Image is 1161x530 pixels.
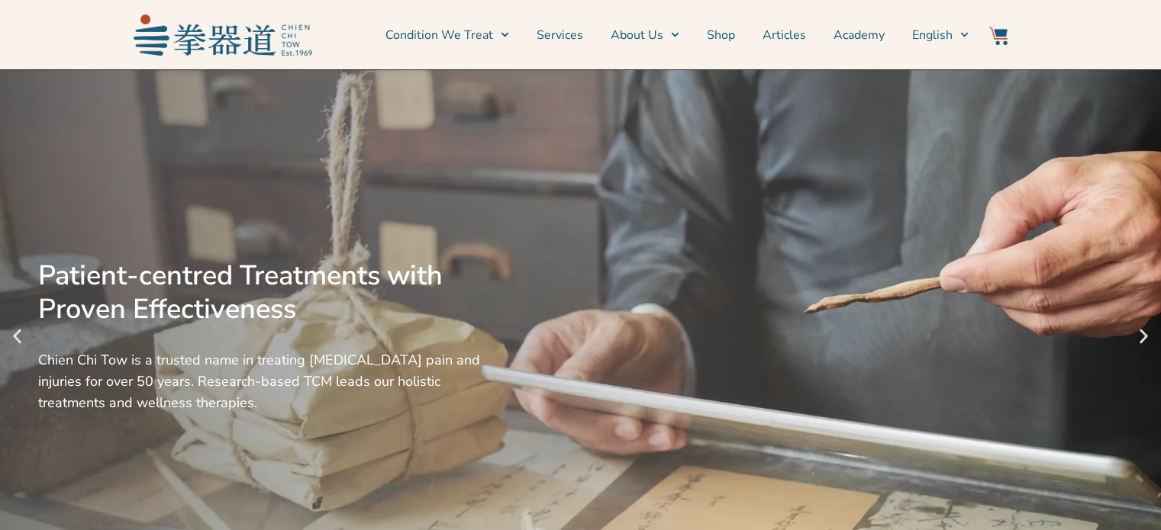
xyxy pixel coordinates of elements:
div: Next slide [1134,327,1153,346]
img: Website Icon-03 [989,27,1008,45]
a: Articles [763,16,806,54]
a: Switch to English [912,16,969,54]
nav: Menu [320,16,969,54]
div: Patient-centred Treatments with Proven Effectiveness [38,259,483,326]
a: Academy [834,16,885,54]
a: About Us [611,16,679,54]
div: Previous slide [8,327,27,346]
a: Condition We Treat [385,16,509,54]
div: Chien Chi Tow is a trusted name in treating [MEDICAL_DATA] pain and injuries for over 50 years. R... [38,349,483,413]
span: English [912,26,953,44]
a: Services [537,16,583,54]
a: Shop [707,16,735,54]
